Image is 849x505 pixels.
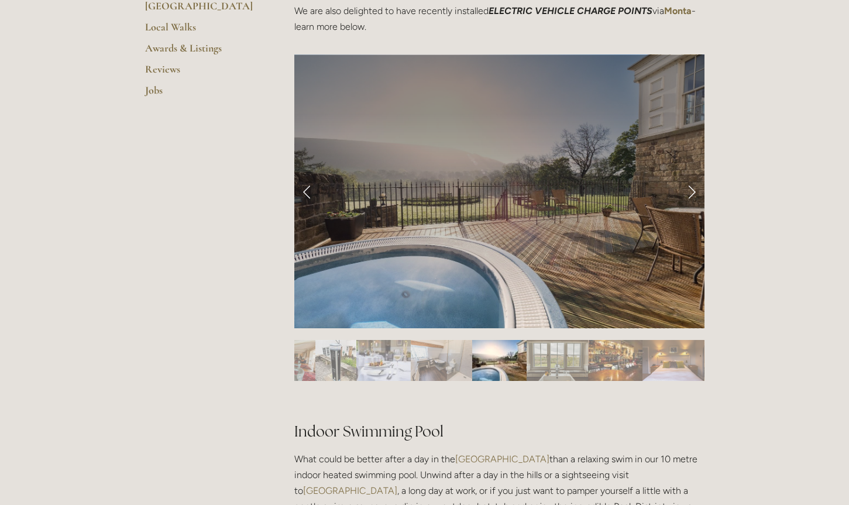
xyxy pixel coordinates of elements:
h2: Indoor Swimming Pool [294,401,704,442]
img: Slide 10 [588,340,642,381]
img: Slide 5 [315,340,356,381]
a: Previous Slide [294,174,320,209]
a: Awards & Listings [145,42,257,63]
em: ELECTRIC VEHICLE CHARGE POINTS [489,5,652,16]
img: Slide 7 [411,340,472,381]
p: We are also delighted to have recently installed via - learn more below. [294,3,704,35]
img: Slide 9 [527,340,588,381]
img: Slide 11 [642,340,704,381]
a: [GEOGRAPHIC_DATA] [303,485,397,496]
img: Slide 8 [472,340,527,381]
a: Monta [664,5,692,16]
img: Slide 6 [356,340,411,381]
a: Next Slide [679,174,704,209]
a: Local Walks [145,20,257,42]
a: Jobs [145,84,257,105]
a: [GEOGRAPHIC_DATA] [455,454,549,465]
img: Slide 12 [704,340,765,381]
a: Reviews [145,63,257,84]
